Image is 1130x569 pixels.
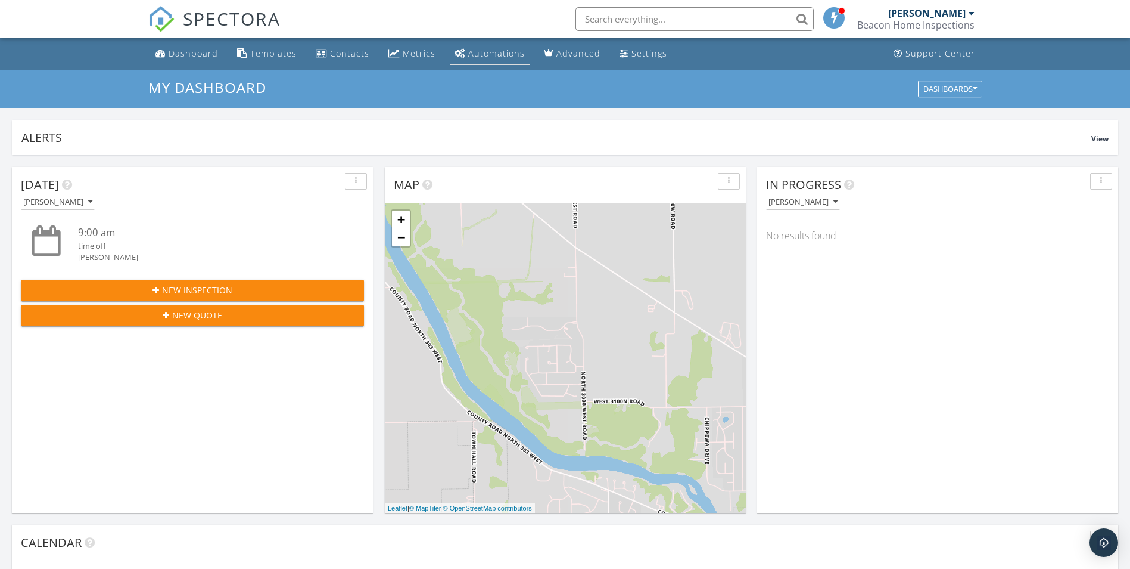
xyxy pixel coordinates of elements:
button: [PERSON_NAME] [766,194,840,211]
button: Dashboards [918,81,982,97]
span: My Dashboard [148,78,266,97]
div: [PERSON_NAME] [23,198,92,206]
div: Advanced [556,48,600,59]
div: Metrics [403,48,435,59]
a: Leaflet [388,505,407,512]
div: Automations [468,48,525,59]
a: Support Center [889,43,980,65]
a: Contacts [311,43,374,65]
a: Settings [615,43,672,65]
span: Map [394,177,419,193]
span: SPECTORA [183,6,281,31]
div: [PERSON_NAME] [888,7,966,19]
a: SPECTORA [148,16,281,41]
a: Zoom out [392,228,410,246]
div: Dashboards [923,85,977,93]
a: © MapTiler [409,505,441,512]
div: Templates [250,48,297,59]
div: [PERSON_NAME] [768,198,838,206]
span: New Inspection [162,284,232,296]
span: [DATE] [21,177,59,193]
div: time off [78,240,335,252]
div: | [385,503,535,514]
div: [PERSON_NAME] [78,252,335,263]
div: Contacts [330,48,369,59]
a: © OpenStreetMap contributors [443,505,532,512]
button: [PERSON_NAME] [21,194,95,211]
a: Templates [232,43,301,65]
span: Calendar [21,534,82,551]
img: The Best Home Inspection Software - Spectora [148,6,175,32]
a: Advanced [539,43,605,65]
a: Zoom in [392,211,410,228]
span: View [1091,134,1109,144]
span: New Quote [172,309,222,321]
button: New Inspection [21,280,364,301]
input: Search everything... [575,7,814,31]
div: Beacon Home Inspections [857,19,975,31]
div: Support Center [905,48,975,59]
span: In Progress [766,177,841,193]
a: Dashboard [151,43,223,65]
div: 9:00 am [78,225,335,240]
div: No results found [757,219,1118,252]
div: Alerts [21,129,1091,146]
a: Metrics [384,43,440,65]
div: Dashboard [169,48,218,59]
div: Settings [631,48,667,59]
button: New Quote [21,305,364,326]
div: Open Intercom Messenger [1089,528,1118,557]
a: Automations (Basic) [450,43,530,65]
